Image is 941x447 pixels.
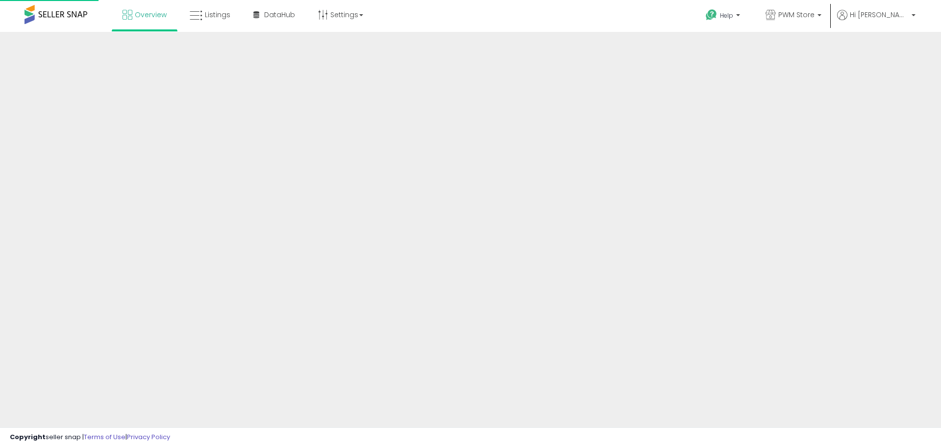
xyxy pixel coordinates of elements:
[264,10,295,20] span: DataHub
[135,10,167,20] span: Overview
[850,10,909,20] span: Hi [PERSON_NAME]
[84,432,125,442] a: Terms of Use
[10,433,170,442] div: seller snap | |
[698,1,750,32] a: Help
[720,11,733,20] span: Help
[127,432,170,442] a: Privacy Policy
[205,10,230,20] span: Listings
[837,10,916,32] a: Hi [PERSON_NAME]
[10,432,46,442] strong: Copyright
[705,9,718,21] i: Get Help
[778,10,815,20] span: PWM Store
